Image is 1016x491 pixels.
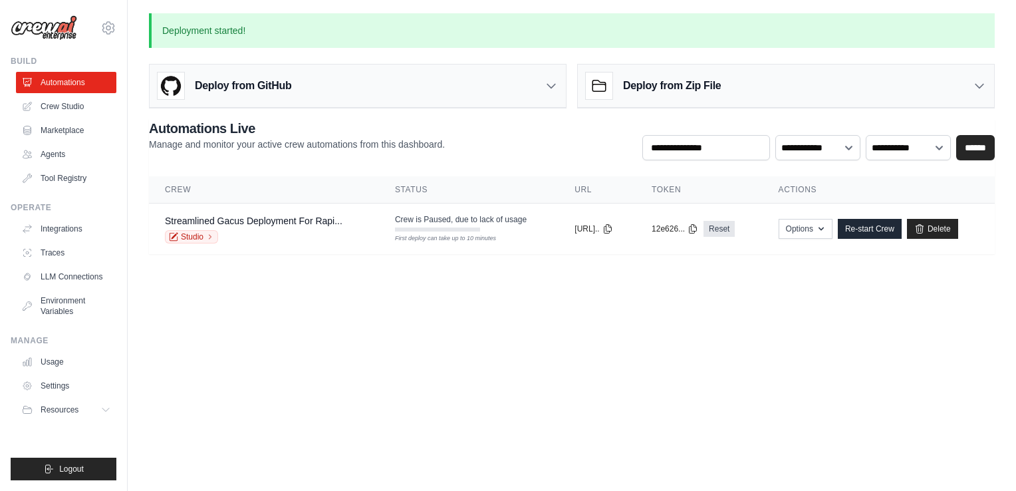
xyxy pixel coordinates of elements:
[703,221,735,237] a: Reset
[165,230,218,244] a: Studio
[149,13,995,48] p: Deployment started!
[395,214,527,225] span: Crew is Paused, due to lack of usage
[59,464,84,474] span: Logout
[907,219,958,239] a: Delete
[779,219,832,239] button: Options
[636,176,763,204] th: Token
[16,72,116,93] a: Automations
[11,335,116,346] div: Manage
[149,176,379,204] th: Crew
[16,399,116,420] button: Resources
[16,96,116,117] a: Crew Studio
[16,351,116,373] a: Usage
[16,242,116,263] a: Traces
[16,290,116,322] a: Environment Variables
[559,176,636,204] th: URL
[149,138,445,151] p: Manage and monitor your active crew automations from this dashboard.
[195,78,291,94] h3: Deploy from GitHub
[395,234,480,244] div: First deploy can take up to 10 minutes
[623,78,721,94] h3: Deploy from Zip File
[11,15,77,41] img: Logo
[158,73,184,99] img: GitHub Logo
[149,119,445,138] h2: Automations Live
[16,375,116,397] a: Settings
[16,266,116,287] a: LLM Connections
[379,176,559,204] th: Status
[11,56,116,67] div: Build
[763,176,995,204] th: Actions
[41,405,78,415] span: Resources
[652,224,698,234] button: 12e626...
[11,458,116,480] button: Logout
[16,218,116,240] a: Integrations
[165,216,342,226] a: Streamlined Gacus Deployment For Rapi...
[11,202,116,213] div: Operate
[838,219,902,239] a: Re-start Crew
[16,144,116,165] a: Agents
[16,168,116,189] a: Tool Registry
[16,120,116,141] a: Marketplace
